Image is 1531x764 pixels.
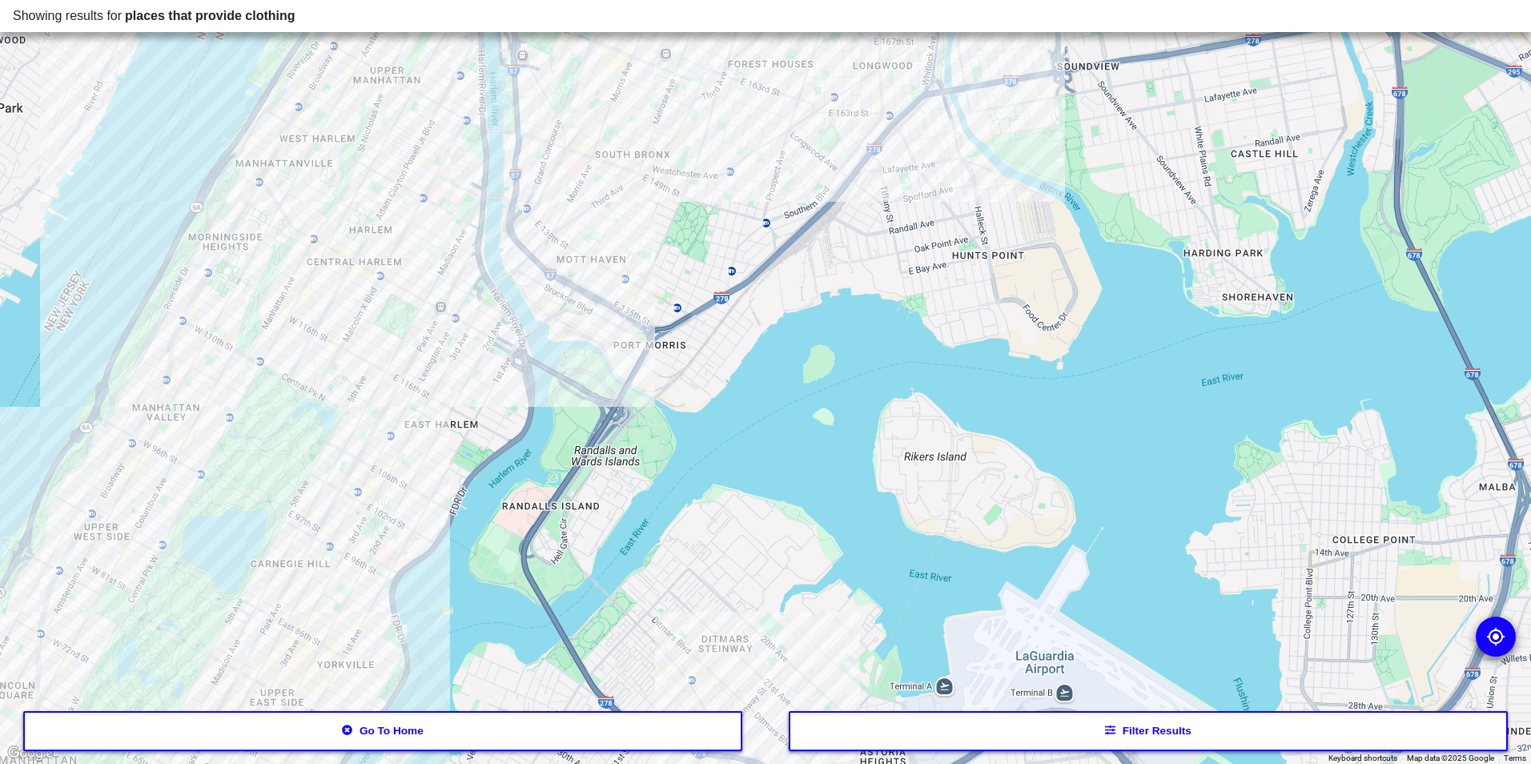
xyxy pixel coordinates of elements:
span: Map data ©2025 Google [1407,754,1494,762]
button: Filter results [789,711,1509,751]
div: Showing results for [13,6,1518,26]
a: Open this area in Google Maps (opens a new window) [4,743,57,764]
img: go to my location [1486,627,1505,646]
button: Go to home [23,711,743,751]
button: Keyboard shortcuts [1328,753,1397,764]
a: Terms [1504,754,1526,762]
img: Google [4,743,57,764]
span: places that provide clothing [125,9,295,22]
